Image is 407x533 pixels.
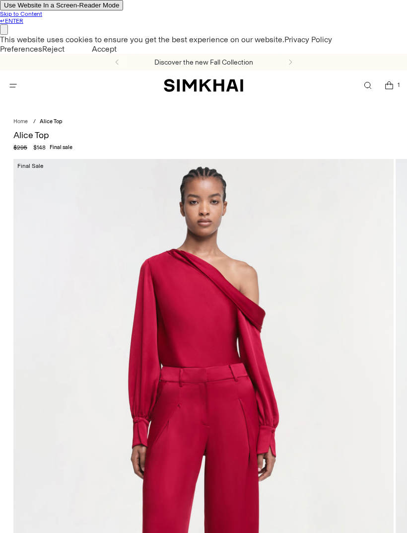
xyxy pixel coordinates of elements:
nav: breadcrumbs [13,118,394,125]
button: Accept [65,44,144,54]
a: Discover the new Fall Collection [154,58,253,67]
button: Open menu modal [3,76,23,96]
a: Open cart modal [379,76,399,96]
span: 1 [394,80,403,89]
button: Reject [42,44,65,54]
a: Privacy Policy (opens in a new tab) [284,35,332,44]
a: Home [13,118,28,125]
div: / [33,118,36,125]
a: Open search modal [357,76,378,96]
span: $148 [33,144,46,151]
h1: Alice Top [13,131,394,140]
a: SIMKHAI [164,78,243,93]
s: $295 [13,144,27,151]
span: Alice Top [40,118,63,125]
